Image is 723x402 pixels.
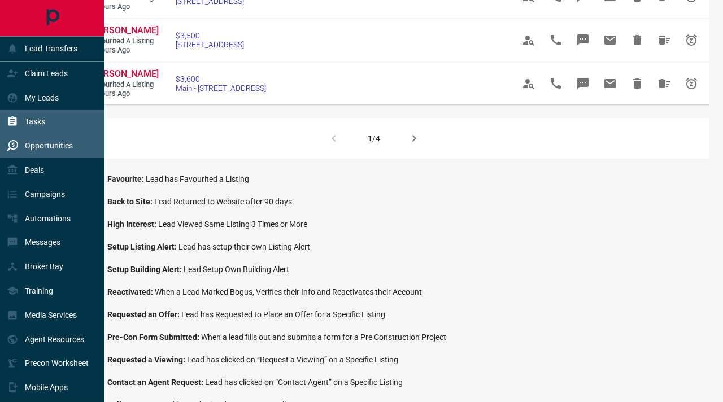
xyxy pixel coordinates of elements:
span: Setup Building Alert [107,265,184,274]
span: $3,600 [176,75,266,84]
span: Call [542,70,569,97]
span: Message [569,70,596,97]
span: [PERSON_NAME] [90,25,159,36]
span: View Profile [515,70,542,97]
span: When a lead fills out and submits a form for a Pre Construction Project [201,333,446,342]
span: Requested an Offer [107,310,181,319]
span: Call [542,27,569,54]
span: Main - [STREET_ADDRESS] [176,84,266,93]
a: $3,500[STREET_ADDRESS] [176,31,244,49]
span: Lead Viewed Same Listing 3 Times or More [158,220,307,229]
span: Hide All from Priscila Letieres [651,27,678,54]
span: [STREET_ADDRESS] [176,40,244,49]
span: $3,500 [176,31,244,40]
span: View Profile [515,27,542,54]
div: 1/4 [368,134,380,143]
span: 4 hours ago [90,89,158,99]
span: Snooze [678,70,705,97]
span: Email [596,27,624,54]
span: 4 hours ago [90,46,158,55]
span: Favourited a Listing [90,80,158,90]
span: Hide [624,27,651,54]
span: High Interest [107,220,158,229]
a: [PERSON_NAME] [90,25,158,37]
span: Pre-Con Form Submitted [107,333,201,342]
a: $3,600Main - [STREET_ADDRESS] [176,75,266,93]
span: Lead Returned to Website after 90 days [154,197,292,206]
span: Lead has Requested to Place an Offer for a Specific Listing [181,310,385,319]
span: Hide [624,70,651,97]
span: Requested a Viewing [107,355,187,364]
span: Snooze [678,27,705,54]
span: Lead Setup Own Building Alert [184,265,289,274]
span: 4 hours ago [90,2,158,12]
span: Lead has clicked on “Request a Viewing” on a Specific Listing [187,355,398,364]
span: [PERSON_NAME] [90,68,159,79]
span: Favourited a Listing [90,37,158,46]
span: Back to Site [107,197,154,206]
span: Lead has setup their own Listing Alert [178,242,310,251]
span: Lead has Favourited a Listing [146,174,249,183]
span: Contact an Agent Request [107,378,205,387]
span: When a Lead Marked Bogus, Verifies their Info and Reactivates their Account [155,287,422,296]
span: Lead has clicked on “Contact Agent” on a Specific Listing [205,378,403,387]
span: Reactivated [107,287,155,296]
span: Favourite [107,174,146,183]
span: Setup Listing Alert [107,242,178,251]
span: Hide All from Priscila Letieres [651,70,678,97]
span: Email [596,70,624,97]
a: [PERSON_NAME] [90,68,158,80]
span: Message [569,27,596,54]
